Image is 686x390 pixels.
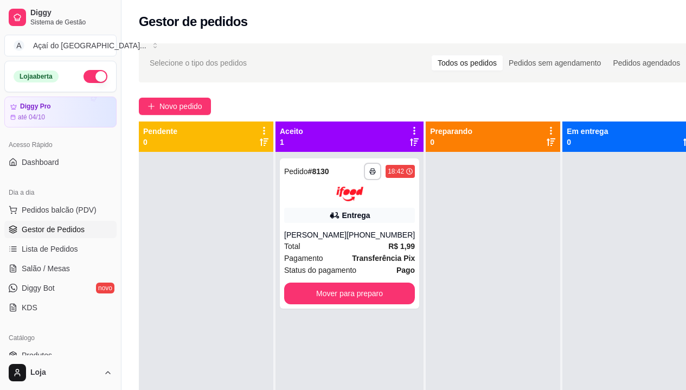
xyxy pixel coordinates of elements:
[308,167,329,176] strong: # 8130
[4,97,117,127] a: Diggy Proaté 04/10
[4,260,117,277] a: Salão / Mesas
[139,98,211,115] button: Novo pedido
[33,40,146,51] div: Açaí do [GEOGRAPHIC_DATA] ...
[4,201,117,219] button: Pedidos balcão (PDV)
[430,126,472,137] p: Preparando
[22,157,59,168] span: Dashboard
[284,283,415,304] button: Mover para preparo
[280,137,303,148] p: 1
[4,154,117,171] a: Dashboard
[4,136,117,154] div: Acesso Rápido
[30,8,112,18] span: Diggy
[503,55,607,71] div: Pedidos sem agendamento
[148,103,155,110] span: plus
[284,240,300,252] span: Total
[30,18,112,27] span: Sistema de Gestão
[4,4,117,30] a: DiggySistema de Gestão
[22,350,52,361] span: Produtos
[280,126,303,137] p: Aceito
[284,229,347,240] div: [PERSON_NAME]
[18,113,45,122] article: até 04/10
[143,137,177,148] p: 0
[4,347,117,364] a: Produtos
[4,329,117,347] div: Catálogo
[22,244,78,254] span: Lista de Pedidos
[139,13,248,30] h2: Gestor de pedidos
[347,229,415,240] div: [PHONE_NUMBER]
[14,40,24,51] span: A
[284,252,323,264] span: Pagamento
[4,279,117,297] a: Diggy Botnovo
[30,368,99,378] span: Loja
[22,204,97,215] span: Pedidos balcão (PDV)
[396,266,415,274] strong: Pago
[22,283,55,293] span: Diggy Bot
[22,224,85,235] span: Gestor de Pedidos
[84,70,107,83] button: Alterar Status
[4,299,117,316] a: KDS
[4,360,117,386] button: Loja
[4,221,117,238] a: Gestor de Pedidos
[388,167,404,176] div: 18:42
[432,55,503,71] div: Todos os pedidos
[607,55,686,71] div: Pedidos agendados
[284,167,308,176] span: Pedido
[567,137,608,148] p: 0
[430,137,472,148] p: 0
[4,184,117,201] div: Dia a dia
[22,302,37,313] span: KDS
[336,187,363,201] img: ifood
[342,210,370,221] div: Entrega
[159,100,202,112] span: Novo pedido
[4,240,117,258] a: Lista de Pedidos
[14,71,59,82] div: Loja aberta
[284,264,356,276] span: Status do pagamento
[143,126,177,137] p: Pendente
[567,126,608,137] p: Em entrega
[20,103,51,111] article: Diggy Pro
[352,254,415,263] strong: Transferência Pix
[388,242,415,251] strong: R$ 1,99
[150,57,247,69] span: Selecione o tipo dos pedidos
[22,263,70,274] span: Salão / Mesas
[4,35,117,56] button: Select a team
